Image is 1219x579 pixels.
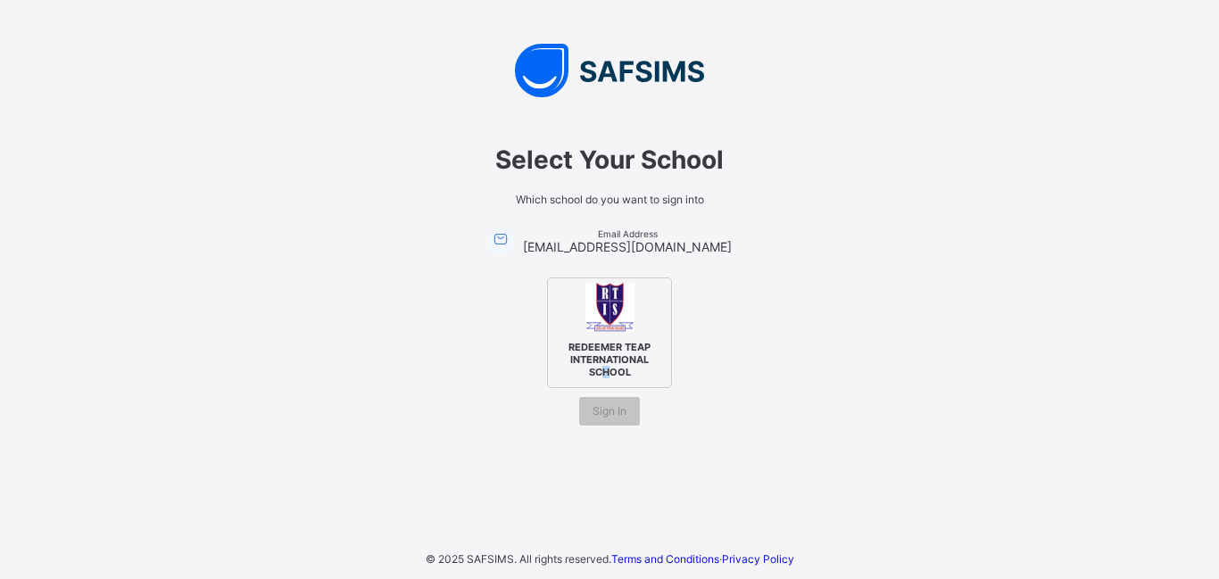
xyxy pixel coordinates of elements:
[611,552,719,566] a: Terms and Conditions
[611,552,794,566] span: ·
[426,552,611,566] span: © 2025 SAFSIMS. All rights reserved.
[722,552,794,566] a: Privacy Policy
[523,228,732,239] span: Email Address
[360,145,859,175] span: Select Your School
[360,193,859,206] span: Which school do you want to sign into
[593,404,626,418] span: Sign In
[342,44,877,97] img: SAFSIMS Logo
[585,283,634,332] img: REDEEMER TEAP INTERNATIONAL SCHOOL
[523,239,732,254] span: [EMAIL_ADDRESS][DOMAIN_NAME]
[555,336,664,383] span: REDEEMER TEAP INTERNATIONAL SCHOOL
